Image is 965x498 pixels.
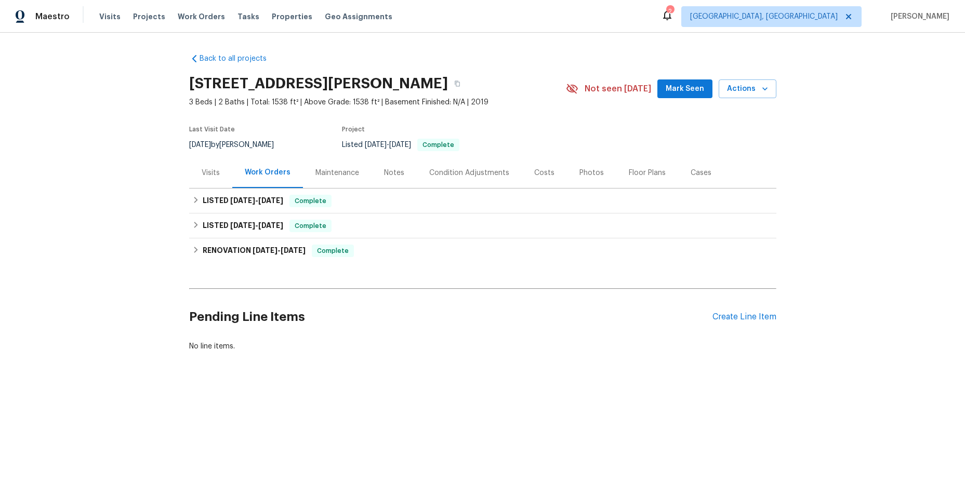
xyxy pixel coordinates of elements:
[342,141,459,149] span: Listed
[629,168,666,178] div: Floor Plans
[534,168,554,178] div: Costs
[258,222,283,229] span: [DATE]
[189,341,776,352] div: No line items.
[585,84,651,94] span: Not seen [DATE]
[313,246,353,256] span: Complete
[389,141,411,149] span: [DATE]
[178,11,225,22] span: Work Orders
[35,11,70,22] span: Maestro
[727,83,768,96] span: Actions
[189,78,448,89] h2: [STREET_ADDRESS][PERSON_NAME]
[448,74,467,93] button: Copy Address
[189,238,776,263] div: RENOVATION [DATE]-[DATE]Complete
[691,168,711,178] div: Cases
[712,312,776,322] div: Create Line Item
[429,168,509,178] div: Condition Adjustments
[189,53,289,64] a: Back to all projects
[202,168,220,178] div: Visits
[290,221,331,231] span: Complete
[189,97,566,107] span: 3 Beds | 2 Baths | Total: 1538 ft² | Above Grade: 1538 ft² | Basement Finished: N/A | 2019
[315,168,359,178] div: Maintenance
[189,141,211,149] span: [DATE]
[887,11,949,22] span: [PERSON_NAME]
[230,222,255,229] span: [DATE]
[189,189,776,213] div: LISTED [DATE]-[DATE]Complete
[325,11,392,22] span: Geo Assignments
[690,11,838,22] span: [GEOGRAPHIC_DATA], [GEOGRAPHIC_DATA]
[189,213,776,238] div: LISTED [DATE]-[DATE]Complete
[189,126,235,132] span: Last Visit Date
[230,222,283,229] span: -
[253,247,306,254] span: -
[579,168,604,178] div: Photos
[203,245,306,257] h6: RENOVATION
[384,168,404,178] div: Notes
[258,197,283,204] span: [DATE]
[719,79,776,99] button: Actions
[230,197,283,204] span: -
[133,11,165,22] span: Projects
[272,11,312,22] span: Properties
[657,79,712,99] button: Mark Seen
[203,220,283,232] h6: LISTED
[365,141,387,149] span: [DATE]
[189,139,286,151] div: by [PERSON_NAME]
[666,83,704,96] span: Mark Seen
[99,11,121,22] span: Visits
[189,293,712,341] h2: Pending Line Items
[245,167,290,178] div: Work Orders
[253,247,277,254] span: [DATE]
[365,141,411,149] span: -
[666,6,673,17] div: 2
[237,13,259,20] span: Tasks
[342,126,365,132] span: Project
[418,142,458,148] span: Complete
[230,197,255,204] span: [DATE]
[290,196,331,206] span: Complete
[203,195,283,207] h6: LISTED
[281,247,306,254] span: [DATE]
